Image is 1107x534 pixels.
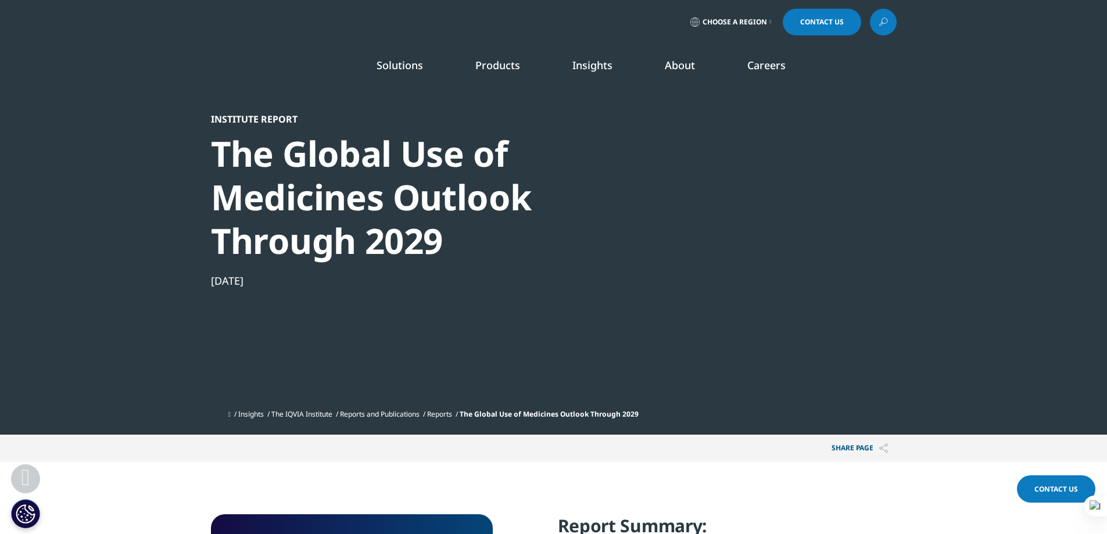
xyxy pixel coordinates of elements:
[427,409,452,419] a: Reports
[823,435,897,462] p: Share PAGE
[1017,475,1095,503] a: Contact Us
[211,113,610,125] div: Institute Report
[309,41,897,95] nav: Primary
[271,409,332,419] a: The IQVIA Institute
[11,499,40,528] button: Cookies Settings
[1034,484,1078,494] span: Contact Us
[665,58,695,72] a: About
[460,409,639,419] span: The Global Use of Medicines Outlook Through 2029
[823,435,897,462] button: Share PAGEShare PAGE
[238,409,264,419] a: Insights
[703,17,767,27] span: Choose a Region
[475,58,520,72] a: Products
[572,58,612,72] a: Insights
[879,443,888,453] img: Share PAGE
[211,132,610,263] div: The Global Use of Medicines Outlook Through 2029
[800,19,844,26] span: Contact Us
[783,9,861,35] a: Contact Us
[377,58,423,72] a: Solutions
[340,409,420,419] a: Reports and Publications
[747,58,786,72] a: Careers
[211,274,610,288] div: [DATE]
